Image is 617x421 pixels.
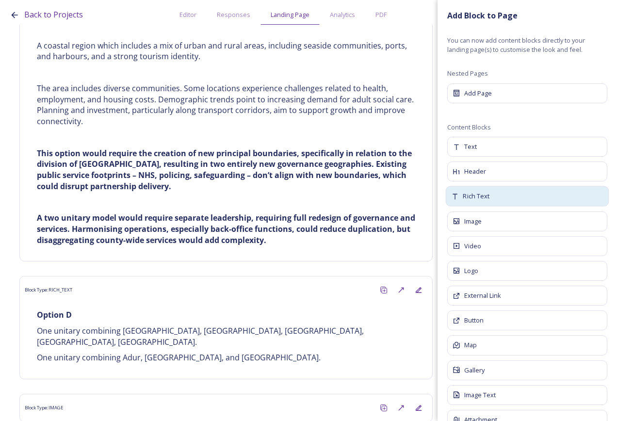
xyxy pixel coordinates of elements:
[447,69,607,78] span: Nested Pages
[447,10,518,21] strong: Add Block to Page
[464,366,485,375] span: Gallery
[37,148,414,192] strong: This option would require the creation of new principal boundaries, specifically in relation to t...
[447,123,607,132] span: Content Blocks
[464,89,492,98] span: Add Page
[37,309,72,320] strong: Option D
[464,316,484,325] span: Button
[24,9,83,20] span: Back to Projects
[37,212,417,245] strong: A two unitary model would require separate leadership, requiring full redesign of governance and ...
[179,10,196,19] span: Editor
[37,325,415,347] p: One unitary combining [GEOGRAPHIC_DATA], [GEOGRAPHIC_DATA], [GEOGRAPHIC_DATA], [GEOGRAPHIC_DATA],...
[464,390,496,400] span: Image Text
[271,10,309,19] span: Landing Page
[24,9,83,21] a: Back to Projects
[464,266,478,275] span: Logo
[464,167,486,176] span: Header
[447,36,607,54] span: You can now add content blocks directly to your landing page(s) to customise the look and feel.
[464,340,477,350] span: Map
[37,40,415,62] p: A coastal region which includes a mix of urban and rural areas, including seaside communities, po...
[464,217,482,226] span: Image
[25,287,72,293] span: Block Type: RICH_TEXT
[37,83,415,127] p: The area includes diverse communities. Some locations experience challenges related to health, em...
[375,10,387,19] span: PDF
[25,405,64,411] span: Block Type: IMAGE
[464,142,477,151] span: Text
[464,291,501,300] span: External Link
[463,192,489,201] span: Rich Text
[330,10,355,19] span: Analytics
[217,10,250,19] span: Responses
[37,352,415,363] p: One unitary combining Adur, [GEOGRAPHIC_DATA], and [GEOGRAPHIC_DATA].
[464,242,481,251] span: Video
